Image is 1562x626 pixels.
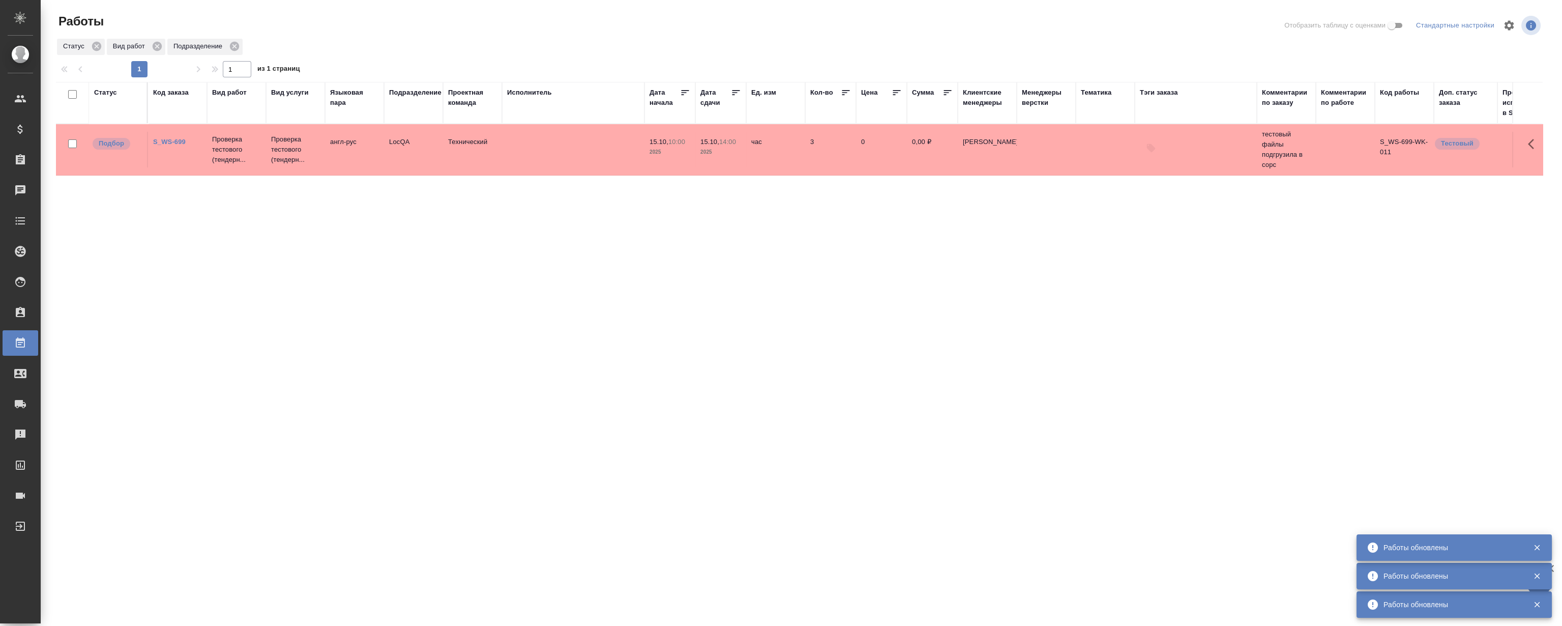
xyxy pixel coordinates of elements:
td: 0,00 ₽ [907,132,958,167]
span: Отобразить таблицу с оценками [1284,20,1386,31]
div: Проектная команда [448,88,497,108]
div: Можно подбирать исполнителей [92,137,142,151]
button: Добавить тэги [1140,137,1162,159]
div: Работы обновлены [1383,600,1518,610]
div: Доп. статус заказа [1439,88,1492,108]
div: Тэги заказа [1140,88,1178,98]
td: 0 [856,132,907,167]
div: Дата начала [650,88,680,108]
p: 15.10, [650,138,668,146]
p: Вид работ [113,41,149,51]
div: Вид работ [107,39,165,55]
div: Исполнитель [507,88,552,98]
p: Тестовый [1441,138,1473,149]
p: 14:00 [719,138,736,146]
a: S_WS-699 [153,138,186,146]
span: Настроить таблицу [1497,13,1521,38]
div: Подразделение [167,39,243,55]
p: 2025 [700,147,741,157]
div: Языковая пара [330,88,379,108]
div: Вид услуги [271,88,309,98]
td: Технический [443,132,502,167]
p: Проверка тестового (тендерн... [212,134,261,165]
div: Менеджеры верстки [1022,88,1071,108]
button: Закрыть [1526,572,1547,581]
td: LocQA [384,132,443,167]
p: тестовый файлы подгрузила в сорс [1262,129,1311,170]
div: Комментарии по работе [1321,88,1370,108]
td: [PERSON_NAME] [958,132,1017,167]
span: Работы [56,13,104,30]
div: split button [1413,18,1497,34]
td: час [746,132,805,167]
div: Код работы [1380,88,1419,98]
td: S_WS-699-WK-011 [1375,132,1434,167]
div: Подразделение [389,88,441,98]
div: Ед. изм [751,88,776,98]
div: Клиентские менеджеры [963,88,1012,108]
p: Подразделение [173,41,226,51]
p: 10:00 [668,138,685,146]
div: Кол-во [810,88,833,98]
button: Закрыть [1526,543,1547,552]
div: Код заказа [153,88,189,98]
div: Статус [94,88,117,98]
div: Тематика [1081,88,1111,98]
td: 3 [805,132,856,167]
div: Дата сдачи [700,88,731,108]
p: Проверка тестового (тендерн... [271,134,320,165]
td: англ-рус [325,132,384,167]
div: Цена [861,88,878,98]
p: 15.10, [700,138,719,146]
div: Сумма [912,88,934,98]
div: Работы обновлены [1383,543,1518,553]
div: Комментарии по заказу [1262,88,1311,108]
p: Подбор [99,138,124,149]
div: Вид работ [212,88,247,98]
p: Статус [63,41,88,51]
button: Закрыть [1526,600,1547,609]
div: Работы обновлены [1383,571,1518,581]
button: Здесь прячутся важные кнопки [1522,132,1546,156]
div: Статус [57,39,105,55]
span: Посмотреть информацию [1521,16,1543,35]
div: Прогресс исполнителя в SC [1502,88,1548,118]
p: 2025 [650,147,690,157]
span: из 1 страниц [257,63,300,77]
